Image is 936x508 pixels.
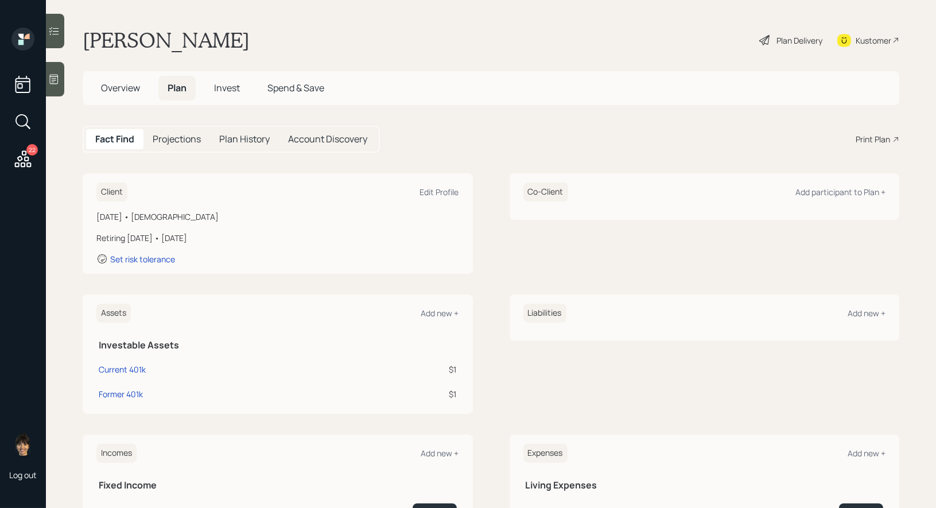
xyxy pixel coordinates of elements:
[99,340,457,351] h5: Investable Assets
[96,304,131,323] h6: Assets
[421,448,459,459] div: Add new +
[523,304,566,323] h6: Liabilities
[421,308,459,319] div: Add new +
[393,363,456,375] div: $1
[523,183,568,201] h6: Co-Client
[219,134,270,145] h5: Plan History
[848,448,885,459] div: Add new +
[795,187,885,197] div: Add participant to Plan +
[96,183,127,201] h6: Client
[26,144,38,156] div: 22
[526,480,884,491] h5: Living Expenses
[153,134,201,145] h5: Projections
[96,232,459,244] div: Retiring [DATE] • [DATE]
[856,133,890,145] div: Print Plan
[420,187,459,197] div: Edit Profile
[83,28,250,53] h1: [PERSON_NAME]
[11,433,34,456] img: treva-nostdahl-headshot.png
[856,34,891,46] div: Kustomer
[96,211,459,223] div: [DATE] • [DEMOGRAPHIC_DATA]
[96,444,137,463] h6: Incomes
[776,34,822,46] div: Plan Delivery
[848,308,885,319] div: Add new +
[168,82,187,94] span: Plan
[101,82,140,94] span: Overview
[110,254,175,265] div: Set risk tolerance
[99,388,143,400] div: Former 401k
[95,134,134,145] h5: Fact Find
[523,444,568,463] h6: Expenses
[99,480,457,491] h5: Fixed Income
[288,134,367,145] h5: Account Discovery
[393,388,456,400] div: $1
[99,363,146,375] div: Current 401k
[267,82,324,94] span: Spend & Save
[214,82,240,94] span: Invest
[9,470,37,480] div: Log out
